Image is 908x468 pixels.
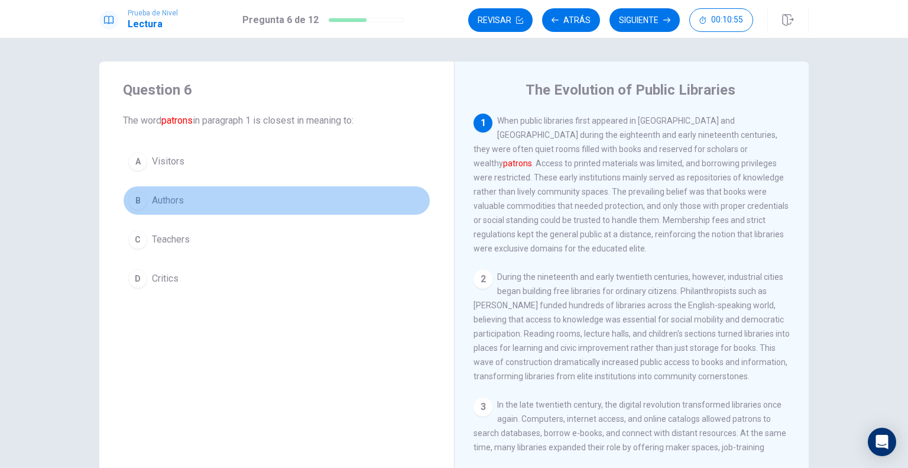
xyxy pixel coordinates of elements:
[128,152,147,171] div: A
[123,80,430,99] h4: Question 6
[711,15,743,25] span: 00:10:55
[152,233,190,247] span: Teachers
[128,9,178,17] span: Prueba de Nivel
[123,114,430,128] span: The word in paragraph 1 is closest in meaning to:
[123,147,430,176] button: AVisitors
[689,8,753,32] button: 00:10:55
[128,230,147,249] div: C
[128,17,178,31] h1: Lectura
[152,154,184,169] span: Visitors
[152,193,184,208] span: Authors
[161,115,193,126] font: patrons
[152,272,179,286] span: Critics
[123,264,430,293] button: DCritics
[123,225,430,254] button: CTeachers
[128,191,147,210] div: B
[474,116,789,253] span: When public libraries first appeared in [GEOGRAPHIC_DATA] and [GEOGRAPHIC_DATA] during the eighte...
[242,13,319,27] h1: Pregunta 6 de 12
[542,8,600,32] button: Atrás
[474,272,790,381] span: During the nineteenth and early twentieth centuries, however, industrial cities began building fr...
[503,159,532,168] font: patrons
[128,269,147,288] div: D
[474,270,492,289] div: 2
[474,398,492,417] div: 3
[868,428,896,456] div: Open Intercom Messenger
[123,186,430,215] button: BAuthors
[468,8,533,32] button: Revisar
[609,8,680,32] button: Siguiente
[474,114,492,133] div: 1
[526,80,735,99] h4: The Evolution of Public Libraries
